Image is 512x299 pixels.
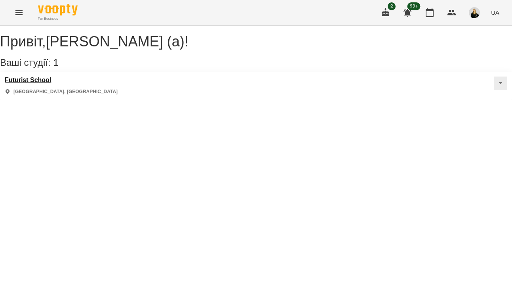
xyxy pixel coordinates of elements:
[38,4,78,15] img: Voopty Logo
[53,57,58,68] span: 1
[38,16,78,21] span: For Business
[407,2,421,10] span: 99+
[13,88,118,95] p: [GEOGRAPHIC_DATA], [GEOGRAPHIC_DATA]
[488,5,502,20] button: UA
[469,7,480,18] img: 4a571d9954ce9b31f801162f42e49bd5.jpg
[388,2,396,10] span: 2
[5,77,118,84] a: Futurist School
[10,3,29,22] button: Menu
[491,8,499,17] span: UA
